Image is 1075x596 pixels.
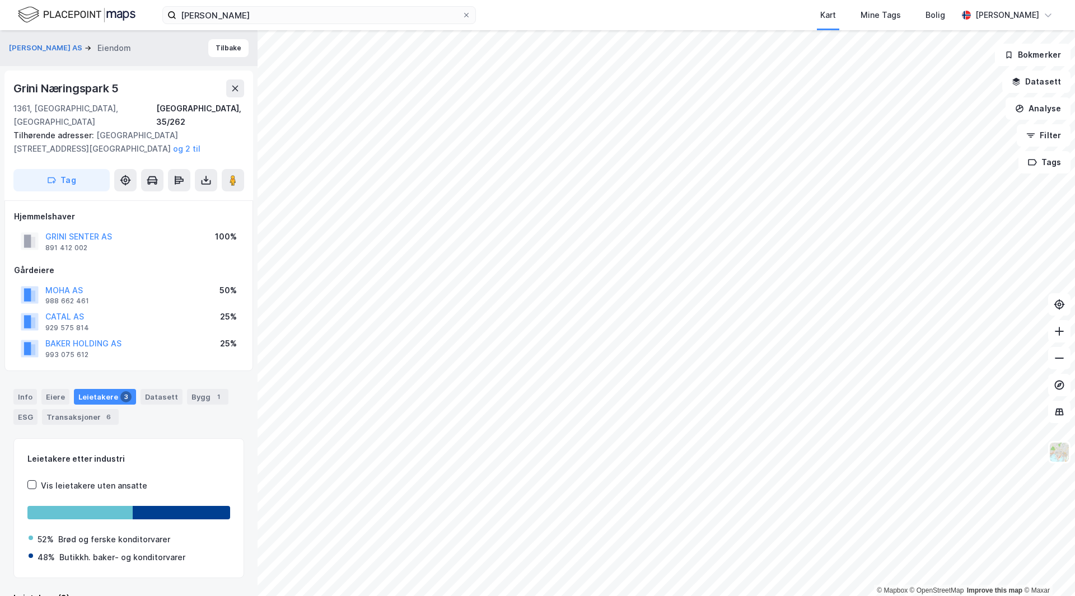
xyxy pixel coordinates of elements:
[9,43,85,54] button: [PERSON_NAME] AS
[1019,542,1075,596] div: Kontrollprogram for chat
[45,243,87,252] div: 891 412 002
[215,230,237,243] div: 100%
[1002,71,1071,93] button: Datasett
[861,8,901,22] div: Mine Tags
[13,79,121,97] div: Grini Næringspark 5
[208,39,249,57] button: Tilbake
[14,264,244,277] div: Gårdeiere
[13,130,96,140] span: Tilhørende adresser:
[141,389,183,405] div: Datasett
[38,533,54,546] div: 52%
[1019,542,1075,596] iframe: Chat Widget
[38,551,55,564] div: 48%
[995,44,1071,66] button: Bokmerker
[967,586,1022,594] a: Improve this map
[187,389,228,405] div: Bygg
[41,389,69,405] div: Eiere
[1017,124,1071,147] button: Filter
[13,389,37,405] div: Info
[156,102,244,129] div: [GEOGRAPHIC_DATA], 35/262
[45,297,89,306] div: 988 662 461
[18,5,135,25] img: logo.f888ab2527a4732fd821a326f86c7f29.svg
[41,479,147,492] div: Vis leietakere uten ansatte
[220,310,237,323] div: 25%
[910,586,964,594] a: OpenStreetMap
[45,350,88,359] div: 993 075 612
[975,8,1039,22] div: [PERSON_NAME]
[213,391,224,402] div: 1
[97,41,131,55] div: Eiendom
[1049,442,1070,463] img: Z
[219,284,237,297] div: 50%
[45,323,89,332] div: 929 575 814
[42,409,119,425] div: Transaksjoner
[176,7,462,24] input: Søk på adresse, matrikkel, gårdeiere, leietakere eller personer
[13,102,156,129] div: 1361, [GEOGRAPHIC_DATA], [GEOGRAPHIC_DATA]
[120,391,132,402] div: 3
[926,8,945,22] div: Bolig
[877,586,908,594] a: Mapbox
[74,389,136,405] div: Leietakere
[14,210,244,223] div: Hjemmelshaver
[13,129,235,156] div: [GEOGRAPHIC_DATA][STREET_ADDRESS][GEOGRAPHIC_DATA]
[59,551,185,564] div: Butikkh. baker- og konditorvarer
[58,533,170,546] div: Brød og ferske konditorvarer
[13,409,38,425] div: ESG
[27,452,230,466] div: Leietakere etter industri
[103,411,114,423] div: 6
[13,169,110,191] button: Tag
[1018,151,1071,173] button: Tags
[220,337,237,350] div: 25%
[1006,97,1071,120] button: Analyse
[820,8,836,22] div: Kart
